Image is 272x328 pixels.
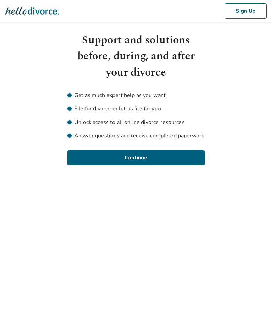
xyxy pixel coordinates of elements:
li: Answer questions and receive completed paperwork [67,132,205,140]
li: Get as much expert help as you want [67,91,205,99]
li: Unlock access to all online divorce resources [67,118,205,126]
h1: Support and solutions before, during, and after your divorce [67,32,205,81]
img: Hello Divorce Logo [5,4,59,18]
button: Continue [67,150,205,165]
button: Sign Up [225,3,267,19]
li: File for divorce or let us file for you [67,105,205,113]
